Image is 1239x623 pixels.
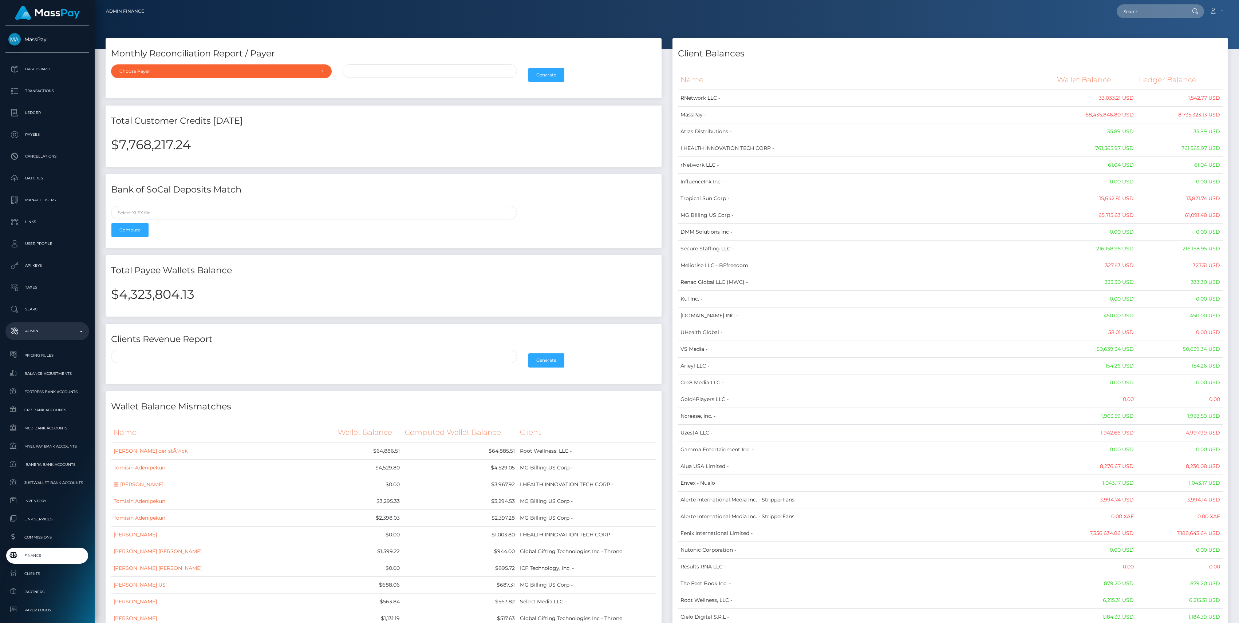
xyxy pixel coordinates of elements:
h4: Wallet Balance Mismatches [111,400,656,413]
td: 0.00 USD [1054,441,1136,458]
td: 13,821.74 USD [1136,190,1223,207]
td: MG Billing US Corp - [678,207,1055,224]
td: 61.04 USD [1136,157,1223,174]
td: Select Media LLC - [517,593,656,610]
td: $3,967.92 [402,476,517,493]
a: Partners [5,584,89,600]
td: 0.00 USD [1054,542,1136,559]
a: Transactions [5,82,89,100]
td: 7,188,643.64 USD [1136,525,1223,542]
td: MassPay - [678,107,1055,123]
td: 0.00 USD [1136,441,1223,458]
a: [PERSON_NAME] [PERSON_NAME] [114,548,202,555]
td: $687.31 [402,576,517,593]
a: Inventory [5,493,89,509]
td: 0.00 [1054,559,1136,575]
span: Fortress Bank Accounts [8,388,86,396]
td: MG Billing US Corp - [517,459,656,476]
td: Meliorise LLC - BEfreedom [678,257,1055,274]
button: Choose Payer [111,64,332,78]
a: Taxes [5,278,89,297]
th: Name [678,70,1055,90]
td: 61,091.48 USD [1136,207,1223,224]
td: $64,886.51 [335,443,403,459]
a: Clients [5,566,89,582]
a: Link Services [5,511,89,527]
h4: Client Balances [678,47,1223,60]
td: $2,397.28 [402,509,517,526]
td: $3,295.33 [335,493,403,509]
a: [PERSON_NAME] US [114,582,166,588]
span: Clients [8,570,86,578]
td: 65,715.63 USD [1054,207,1136,224]
td: 0.00 [1054,391,1136,408]
td: $1,599.22 [335,543,403,560]
td: 3,994.74 USD [1054,492,1136,508]
a: API Keys [5,257,89,275]
td: Root Wellness, LLC - [678,592,1055,609]
td: $64,885.51 [402,443,517,459]
td: 761,565.97 USD [1054,140,1136,157]
td: 0.00 USD [1136,374,1223,391]
input: Select XLSX file... [111,206,517,219]
td: 1,942.66 USD [1054,425,1136,441]
p: Ledger [8,107,86,118]
td: rNetwork LLC - [678,157,1055,174]
a: [PERSON_NAME] [114,531,157,538]
td: I HEALTH INNOVATION TECH CORP - [678,140,1055,157]
td: $563.82 [402,593,517,610]
td: Results RNA LLC - [678,559,1055,575]
h4: Monthly Reconciliation Report / Payer [111,47,656,60]
td: 7,356,634.86 USD [1054,525,1136,542]
td: 1,963.59 USD [1054,408,1136,425]
td: UzestA LLC - [678,425,1055,441]
a: Manage Users [5,191,89,209]
p: Search [8,304,86,315]
span: CRB Bank Accounts [8,406,86,414]
td: 154.26 USD [1136,358,1223,374]
td: 0.00 USD [1136,291,1223,307]
td: $563.84 [335,593,403,610]
td: 333.30 USD [1136,274,1223,291]
a: CRB Bank Accounts [5,402,89,418]
a: Dashboard [5,60,89,78]
td: 0.00 USD [1136,542,1223,559]
td: 3,994.14 USD [1136,492,1223,508]
td: Atlas Distributions - [678,123,1055,140]
td: 327.31 USD [1136,257,1223,274]
a: Fortress Bank Accounts [5,384,89,400]
td: 327.43 USD [1054,257,1136,274]
h2: $4,323,804.13 [111,287,656,302]
td: MG Billing US Corp - [517,493,656,509]
td: $4,529.80 [335,459,403,476]
a: Admin [5,322,89,340]
td: 0.00 USD [1136,174,1223,190]
a: [PERSON_NAME] [114,615,157,622]
a: 莹 [PERSON_NAME] [114,481,163,488]
h4: Clients Revenue Report [111,333,656,346]
td: 1,542.77 USD [1136,90,1223,107]
td: $2,398.03 [335,509,403,526]
th: Ledger Balance [1136,70,1223,90]
a: Tomisin Adenipekun [114,515,165,521]
td: Renao Global LLC (MWC) - [678,274,1055,291]
span: MyEUPay Bank Accounts [8,442,86,451]
td: 0.00 USD [1054,374,1136,391]
td: Secure Staffing LLC - [678,241,1055,257]
td: 4,997.99 USD [1136,425,1223,441]
td: Tropical Sun Corp - [678,190,1055,207]
td: 216,158.95 USD [1054,241,1136,257]
td: 35.89 USD [1054,123,1136,140]
td: 450.00 USD [1054,307,1136,324]
a: Ibanera Bank Accounts [5,457,89,472]
p: Transactions [8,86,86,96]
td: -8,735,323.13 USD [1136,107,1223,123]
td: InfluenceInk Inc - [678,174,1055,190]
span: Inventory [8,497,86,505]
td: $4,529.05 [402,459,517,476]
h4: Bank of SoCal Deposits Match [111,183,656,196]
td: 1,043.17 USD [1054,475,1136,492]
td: 879.20 USD [1054,575,1136,592]
td: Root Wellness, LLC - [517,443,656,459]
td: $0.00 [335,560,403,576]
